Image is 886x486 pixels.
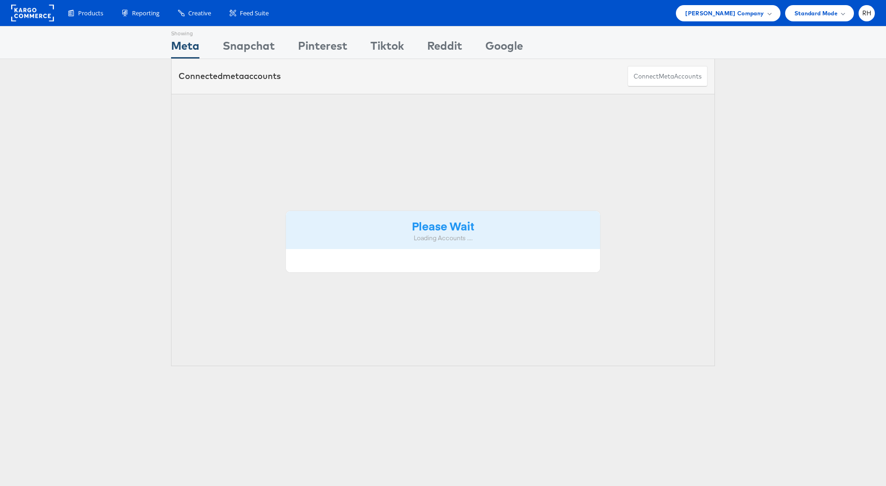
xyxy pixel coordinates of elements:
[240,9,269,18] span: Feed Suite
[223,71,244,81] span: meta
[659,72,674,81] span: meta
[427,38,462,59] div: Reddit
[171,38,199,59] div: Meta
[179,70,281,82] div: Connected accounts
[485,38,523,59] div: Google
[862,10,872,16] span: RH
[298,38,347,59] div: Pinterest
[412,218,474,233] strong: Please Wait
[78,9,103,18] span: Products
[188,9,211,18] span: Creative
[132,9,159,18] span: Reporting
[370,38,404,59] div: Tiktok
[171,26,199,38] div: Showing
[293,234,593,243] div: Loading Accounts ....
[685,8,764,18] span: [PERSON_NAME] Company
[628,66,707,87] button: ConnectmetaAccounts
[794,8,838,18] span: Standard Mode
[223,38,275,59] div: Snapchat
